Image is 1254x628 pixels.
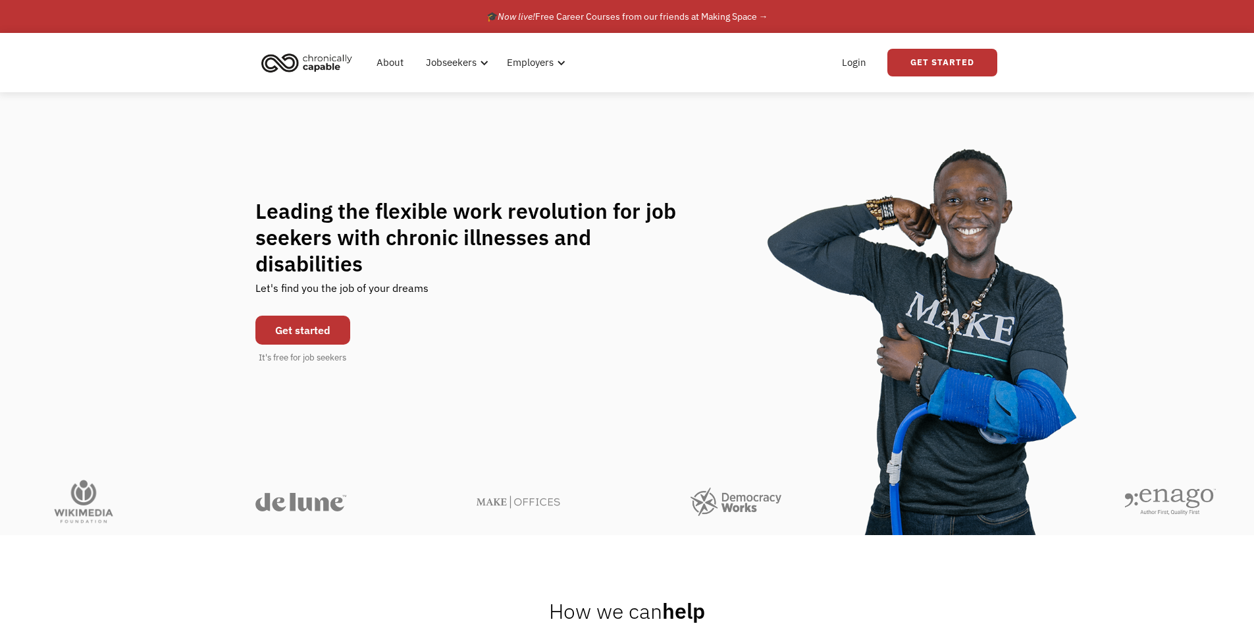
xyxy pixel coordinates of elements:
img: Chronically Capable logo [257,48,356,77]
h2: help [549,598,705,624]
div: Let's find you the job of your dreams [255,277,429,309]
div: Employers [507,55,554,71]
div: Jobseekers [418,42,492,84]
a: About [369,42,411,84]
a: Get started [255,316,350,345]
div: Employers [499,42,569,84]
em: Now live! [498,11,535,22]
div: 🎓 Free Career Courses from our friends at Making Space → [486,9,768,24]
a: Get Started [887,49,997,76]
h1: Leading the flexible work revolution for job seekers with chronic illnesses and disabilities [255,198,702,277]
a: home [257,48,362,77]
div: Jobseekers [426,55,477,71]
a: Login [834,42,874,84]
div: It's free for job seekers [259,351,346,364]
span: How we can [549,597,662,625]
